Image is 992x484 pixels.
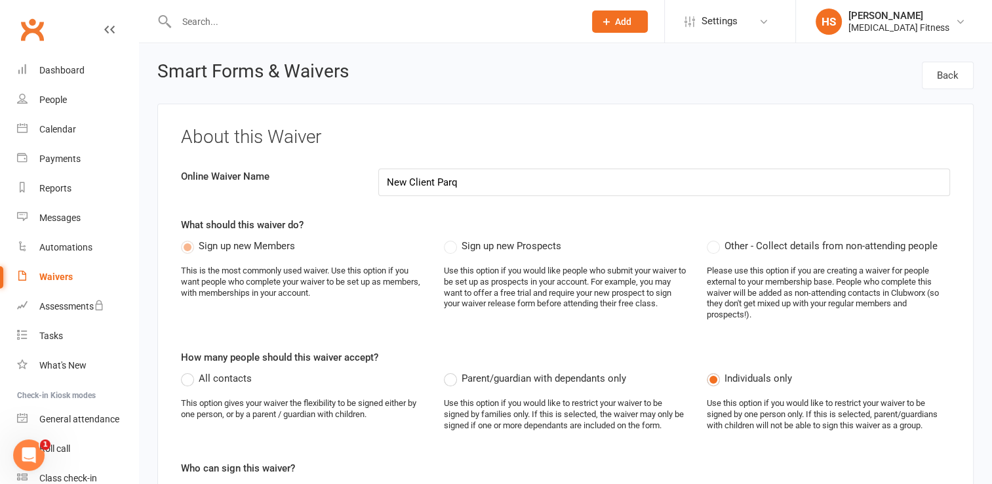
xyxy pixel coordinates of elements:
[39,443,70,454] div: Roll call
[615,16,631,27] span: Add
[702,7,738,36] span: Settings
[40,439,50,450] span: 1
[444,398,687,432] div: Use this option if you would like to restrict your waiver to be signed by families only. If this ...
[171,169,368,184] label: Online Waiver Name
[16,13,49,46] a: Clubworx
[17,144,138,174] a: Payments
[199,371,252,384] span: All contacts
[39,124,76,134] div: Calendar
[707,266,950,321] div: Please use this option if you are creating a waiver for people external to your membership base. ...
[39,272,73,282] div: Waivers
[17,115,138,144] a: Calendar
[39,473,97,483] div: Class check-in
[199,238,295,252] span: Sign up new Members
[39,331,63,341] div: Tasks
[39,212,81,223] div: Messages
[39,183,71,193] div: Reports
[39,360,87,371] div: What's New
[181,127,950,148] h3: About this Waiver
[848,22,949,33] div: [MEDICAL_DATA] Fitness
[17,174,138,203] a: Reports
[181,266,424,299] div: This is the most commonly used waiver. Use this option if you want people who complete your waive...
[462,371,626,384] span: Parent/guardian with dependants only
[707,398,950,432] div: Use this option if you would like to restrict your waiver to be signed by one person only. If thi...
[922,62,974,89] a: Back
[157,62,349,85] h2: Smart Forms & Waivers
[17,56,138,85] a: Dashboard
[39,65,85,75] div: Dashboard
[39,301,104,312] div: Assessments
[17,292,138,321] a: Assessments
[17,233,138,262] a: Automations
[848,10,949,22] div: [PERSON_NAME]
[181,398,424,420] div: This option gives your waiver the flexibility to be signed either by one person, or by a parent /...
[172,12,575,31] input: Search...
[17,203,138,233] a: Messages
[181,217,304,233] label: What should this waiver do?
[17,321,138,351] a: Tasks
[462,238,561,252] span: Sign up new Prospects
[17,262,138,292] a: Waivers
[39,414,119,424] div: General attendance
[39,94,67,105] div: People
[17,85,138,115] a: People
[17,351,138,380] a: What's New
[724,238,938,252] span: Other - Collect details from non-attending people
[181,350,378,365] label: How many people should this waiver accept?
[181,460,295,476] label: Who can sign this waiver?
[444,266,687,310] div: Use this option if you would like people who submit your waiver to be set up as prospects in your...
[724,371,792,384] span: Individuals only
[17,405,138,434] a: General attendance kiosk mode
[39,153,81,164] div: Payments
[13,439,45,471] iframe: Intercom live chat
[17,434,138,464] a: Roll call
[39,242,92,252] div: Automations
[816,9,842,35] div: HS
[592,10,648,33] button: Add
